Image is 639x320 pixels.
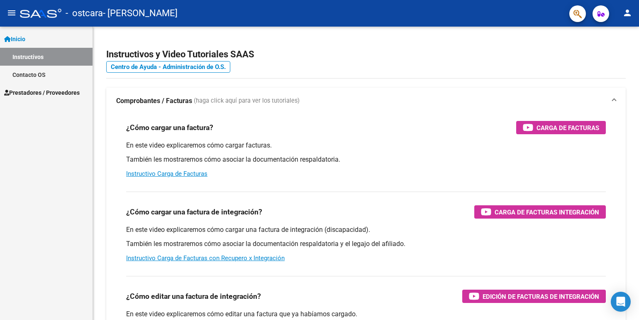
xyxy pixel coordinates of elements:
[126,155,606,164] p: También les mostraremos cómo asociar la documentación respaldatoria.
[103,4,178,22] span: - [PERSON_NAME]
[7,8,17,18] mat-icon: menu
[611,292,631,312] div: Open Intercom Messenger
[126,254,285,262] a: Instructivo Carga de Facturas con Recupero x Integración
[462,290,606,303] button: Edición de Facturas de integración
[483,291,599,302] span: Edición de Facturas de integración
[126,290,261,302] h3: ¿Cómo editar una factura de integración?
[4,88,80,97] span: Prestadores / Proveedores
[495,207,599,217] span: Carga de Facturas Integración
[126,141,606,150] p: En este video explicaremos cómo cargar facturas.
[106,47,626,62] h2: Instructivos y Video Tutoriales SAAS
[106,88,626,114] mat-expansion-panel-header: Comprobantes / Facturas (haga click aquí para ver los tutoriales)
[622,8,632,18] mat-icon: person
[116,96,192,106] strong: Comprobantes / Facturas
[126,310,606,319] p: En este video explicaremos cómo editar una factura que ya habíamos cargado.
[126,239,606,249] p: También les mostraremos cómo asociar la documentación respaldatoria y el legajo del afiliado.
[126,225,606,234] p: En este video explicaremos cómo cargar una factura de integración (discapacidad).
[4,34,25,44] span: Inicio
[126,206,262,218] h3: ¿Cómo cargar una factura de integración?
[516,121,606,134] button: Carga de Facturas
[126,170,207,177] a: Instructivo Carga de Facturas
[194,96,300,106] span: (haga click aquí para ver los tutoriales)
[474,205,606,219] button: Carga de Facturas Integración
[106,61,230,73] a: Centro de Ayuda - Administración de O.S.
[66,4,103,22] span: - ostcara
[126,122,213,133] h3: ¿Cómo cargar una factura?
[537,123,599,133] span: Carga de Facturas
